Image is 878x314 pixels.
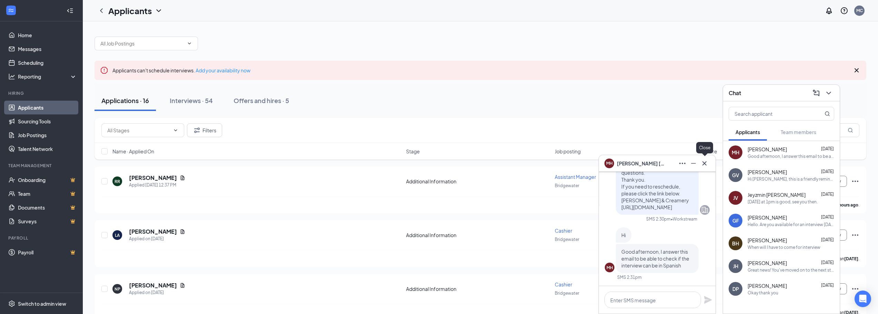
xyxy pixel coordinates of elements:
[733,263,738,270] div: JH
[748,222,834,227] div: Hello. Are you available for an interview [DATE] around 4:00?
[671,216,697,222] span: • Workstream
[196,67,250,73] a: Add your availability now
[187,123,222,137] button: Filter Filters
[748,290,778,296] div: Okay thank you
[8,7,14,14] svg: WorkstreamLogo
[112,148,154,155] span: Name · Applied On
[696,142,713,153] div: Close
[821,146,834,151] span: [DATE]
[821,169,834,174] span: [DATE]
[732,285,739,292] div: DP
[836,202,858,207] b: 7 hours ago
[748,199,818,205] div: [DATE] at 1pm is good, see you then.
[825,89,833,97] svg: ChevronDown
[18,114,77,128] a: Sourcing Tools
[555,281,572,287] span: Cashier
[8,235,76,241] div: Payroll
[855,291,871,307] div: Open Intercom Messenger
[18,187,77,201] a: TeamCrown
[821,214,834,220] span: [DATE]
[180,283,185,288] svg: Document
[8,73,15,80] svg: Analysis
[18,300,66,307] div: Switch to admin view
[129,182,185,189] div: Applied [DATE] 12:37 PM
[621,249,689,269] span: Good afternoon, I answer this email to be able to check if the interview can be in Spanish
[606,265,613,271] div: MH
[852,66,861,74] svg: Cross
[748,237,787,244] span: [PERSON_NAME]
[732,217,739,224] div: GF
[748,260,787,266] span: [PERSON_NAME]
[18,214,77,228] a: SurveysCrown
[101,96,149,105] div: Applications · 16
[180,175,185,181] svg: Document
[129,282,177,289] h5: [PERSON_NAME]
[67,7,73,14] svg: Collapse
[234,96,289,105] div: Offers and hires · 5
[823,88,834,99] button: ChevronDown
[729,89,741,97] h3: Chat
[732,240,739,247] div: BH
[733,194,738,201] div: JV
[677,158,688,169] button: Ellipses
[18,128,77,142] a: Job Postings
[18,245,77,259] a: PayrollCrown
[18,201,77,214] a: DocumentsCrown
[729,107,811,120] input: Search applicant
[8,163,76,169] div: Team Management
[555,183,579,188] span: Bridgewater
[406,178,551,185] div: Additional Information
[18,101,77,114] a: Applicants
[812,89,820,97] svg: ComposeMessage
[129,228,177,235] h5: [PERSON_NAME]
[621,232,626,238] span: Hi
[18,173,77,187] a: OnboardingCrown
[8,90,76,96] div: Hiring
[844,256,858,261] b: [DATE]
[748,282,787,289] span: [PERSON_NAME]
[825,111,830,117] svg: MagnifyingGlass
[129,235,185,242] div: Applied on [DATE]
[748,267,834,273] div: Great news! You've moved on to the next stage of the application. We have a few additional questi...
[173,128,178,133] svg: ChevronDown
[155,7,163,15] svg: ChevronDown
[748,244,820,250] div: When will I have to come for interview
[555,237,579,242] span: Bridgewater
[617,274,642,280] div: SMS 2:31pm
[704,296,712,304] svg: Plane
[100,40,184,47] input: All Job Postings
[555,148,581,155] span: Job posting
[100,66,108,74] svg: Error
[555,291,579,296] span: Bridgewater
[170,96,213,105] div: Interviews · 54
[851,177,859,185] svg: Ellipses
[115,232,120,238] div: LA
[18,73,77,80] div: Reporting
[406,148,420,155] span: Stage
[8,300,15,307] svg: Settings
[97,7,106,15] svg: ChevronLeft
[108,5,152,17] h1: Applicants
[115,286,120,292] div: NP
[699,158,710,169] button: Cross
[732,172,739,179] div: GV
[732,149,739,156] div: MH
[856,8,863,13] div: MC
[689,159,698,168] svg: Minimize
[406,285,551,292] div: Additional Information
[821,260,834,265] span: [DATE]
[825,7,833,15] svg: Notifications
[187,41,192,46] svg: ChevronDown
[646,216,671,222] div: SMS 2:30pm
[555,174,596,180] span: Assistant Manager
[821,283,834,288] span: [DATE]
[781,129,816,135] span: Team members
[406,232,551,239] div: Additional Information
[678,159,687,168] svg: Ellipses
[821,192,834,197] span: [DATE]
[748,176,834,182] div: Hi [PERSON_NAME], this is a friendly reminder. Your interview with [PERSON_NAME] & Creamery for C...
[129,289,185,296] div: Applied on [DATE]
[555,227,572,234] span: Cashier
[129,174,177,182] h5: [PERSON_NAME]
[851,285,859,293] svg: Ellipses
